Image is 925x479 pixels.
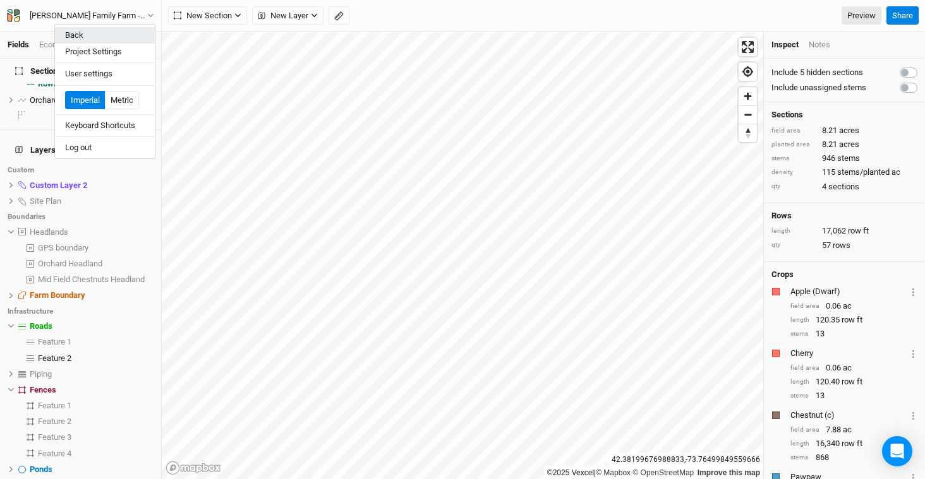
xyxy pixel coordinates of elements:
div: 946 [771,153,917,164]
button: Metric [105,91,139,110]
a: Fields [8,40,29,49]
div: 8.21 [771,139,917,150]
label: Include unassigned stems [771,82,866,93]
div: Inspect [771,39,799,50]
span: row ft [842,438,862,449]
button: Zoom out [739,105,757,124]
span: New Layer [258,9,308,22]
span: ac [843,300,852,312]
div: 16,340 [790,438,917,449]
div: 42.38199676988833 , -73.76499849559666 [608,453,763,466]
span: row ft [848,225,869,237]
div: 13 [790,390,917,401]
div: field area [790,364,819,373]
a: ©2025 Vexcel [547,468,594,477]
button: Share [886,6,919,25]
span: Orchard South [30,95,81,105]
div: 13 [790,328,917,340]
button: Zoom in [739,87,757,105]
div: Apple (Dwarf) [790,286,907,297]
button: New Layer [252,6,323,25]
button: Project Settings [55,44,155,60]
div: length [771,227,816,236]
button: Back [55,27,155,44]
div: Site Plan [30,196,154,206]
div: length [790,316,809,325]
div: 8.21 [771,125,917,136]
div: stems [771,154,816,163]
div: Feature 1 [38,401,154,411]
span: Ponds [30,464,52,474]
span: Farm Boundary [30,290,85,300]
button: Enter fullscreen [739,38,757,56]
span: Feature 1 [38,337,71,346]
button: Crop Usage [909,284,917,299]
div: 17,062 [771,225,917,237]
div: 120.40 [790,376,917,387]
div: Fences [30,385,154,395]
div: field area [771,126,816,136]
div: | [547,466,760,479]
button: New Section [168,6,247,25]
div: stems [790,329,809,339]
span: Feature 1 [38,401,71,410]
span: Feature 4 [38,449,71,458]
span: Headlands [30,227,68,237]
div: Farm Boundary [30,290,154,300]
span: Orchard Headland [38,259,102,268]
div: Cherry [790,348,907,359]
div: 115 [771,167,917,178]
div: Economics [39,39,79,50]
div: 0.06 [790,362,917,374]
div: Headlands [30,227,154,237]
div: 0.06 [790,300,917,312]
div: field area [790,425,819,435]
div: 57 [771,240,917,251]
span: Feature 3 [38,432,71,442]
h4: Rows [771,211,917,221]
span: Piping [30,369,52,379]
span: Row 3 [38,79,58,89]
button: Keyboard Shortcuts [55,117,155,134]
div: qty [771,182,816,191]
div: Notes [809,39,830,50]
span: GPS boundary [38,243,88,252]
div: Feature 3 [38,432,154,442]
div: Feature 2 [38,353,154,364]
span: rows [833,240,850,251]
div: Feature 4 [38,449,154,459]
span: Roads [30,321,52,331]
span: sections [828,181,859,192]
span: row ft [842,314,862,326]
div: length [790,439,809,449]
button: Log out [55,139,155,156]
a: Improve this map [698,468,760,477]
span: Reset bearing to north [739,124,757,142]
div: length [790,377,809,387]
div: Roads [30,321,154,331]
button: Shortcut: M [329,6,349,25]
div: Custom Layer 2 [30,180,154,191]
span: Layers [15,145,56,155]
div: density [771,168,816,177]
span: New Section [174,9,232,22]
canvas: Map [162,32,763,479]
div: Chestnut (c) [790,410,907,421]
span: Zoom out [739,106,757,124]
div: Orchard South [30,95,154,105]
span: Custom Layer 2 [30,180,87,190]
div: Feature 2 [38,417,154,427]
span: Sections [15,66,62,76]
div: Mid Field Chestnuts Headland [38,275,154,285]
div: Rudolph Family Farm - 2026 Fruit Trees [30,9,147,22]
span: row ft [842,376,862,387]
h4: Crops [771,269,794,280]
div: [PERSON_NAME] Family Farm - 2026 Fruit Trees [30,9,147,22]
div: Ponds [30,464,154,475]
button: Find my location [739,62,757,81]
div: stems [790,453,809,463]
